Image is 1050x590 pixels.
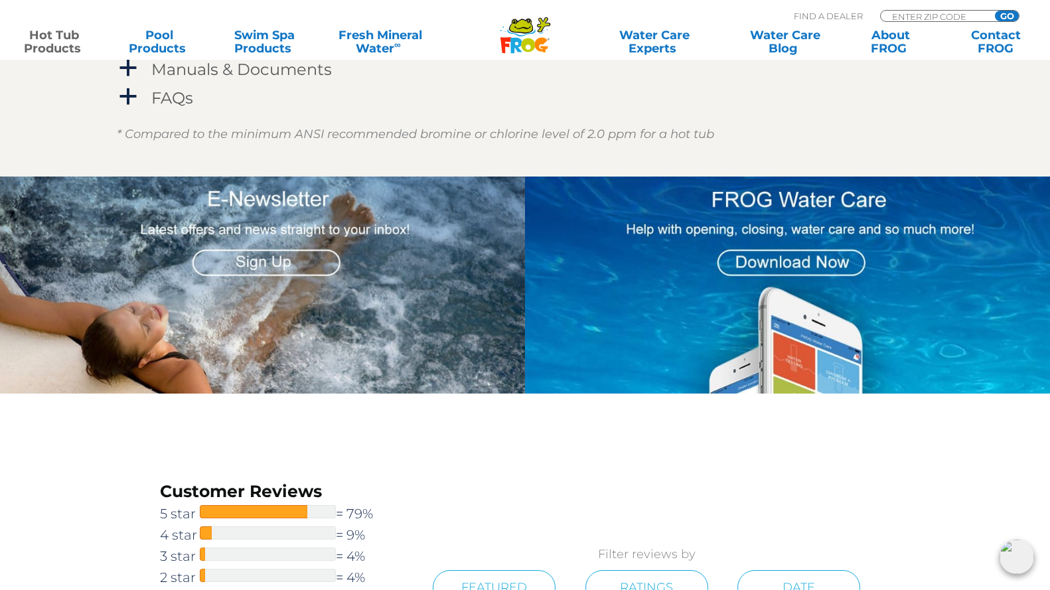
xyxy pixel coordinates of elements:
[794,10,863,22] p: Find A Dealer
[995,11,1019,21] input: GO
[117,86,933,110] a: a FAQs
[955,29,1037,55] a: ContactFROG
[119,29,200,55] a: PoolProducts
[160,480,404,503] h3: Customer Reviews
[329,29,431,55] a: Fresh MineralWater∞
[224,29,305,55] a: Swim SpaProducts
[850,29,931,55] a: AboutFROG
[1000,540,1034,574] img: openIcon
[118,87,138,107] span: a
[588,29,721,55] a: Water CareExperts
[160,546,404,567] a: 3 star= 4%
[151,60,332,78] h4: Manuals & Documents
[117,127,714,141] em: * Compared to the minimum ANSI recommended bromine or chlorine level of 2.0 ppm for a hot tub
[118,58,138,78] span: a
[160,503,200,524] span: 5 star
[891,11,980,22] input: Zip Code Form
[394,39,401,50] sup: ∞
[525,177,1050,394] img: App Graphic
[151,89,193,107] h4: FAQs
[160,503,404,524] a: 5 star= 79%
[160,567,404,588] a: 2 star= 4%
[744,29,826,55] a: Water CareBlog
[404,545,890,563] p: Filter reviews by
[160,524,404,546] a: 4 star= 9%
[13,29,95,55] a: Hot TubProducts
[160,524,200,546] span: 4 star
[160,546,200,567] span: 3 star
[160,567,200,588] span: 2 star
[117,57,933,82] a: a Manuals & Documents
